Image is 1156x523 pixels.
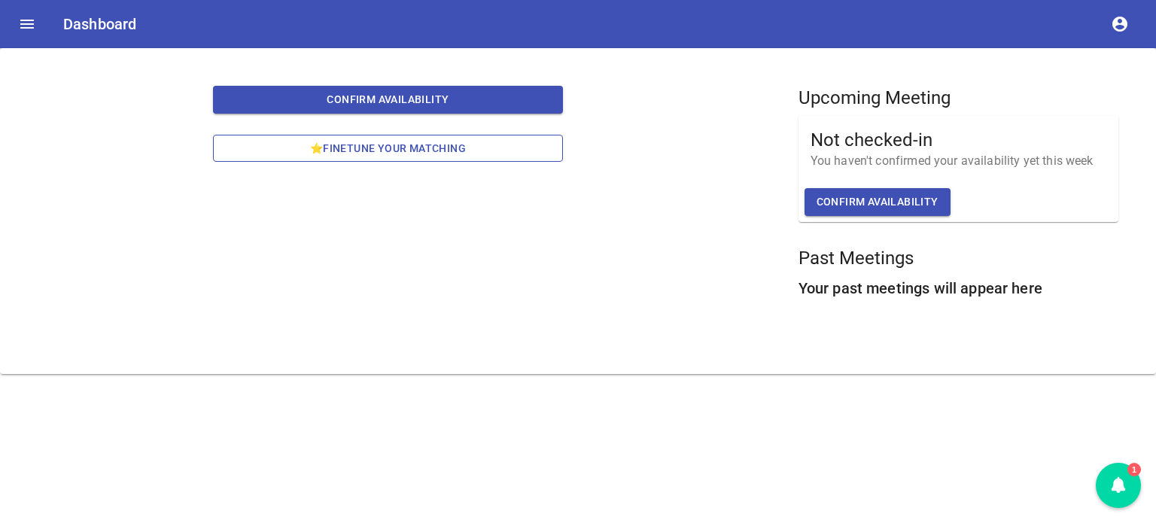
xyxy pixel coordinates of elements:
a: Confirm Availability [213,86,563,114]
div: 1 [1096,463,1141,508]
span: ⭐Finetune your matching [225,139,551,158]
a: ⭐Finetune your matching [213,135,563,163]
h2: Upcoming Meeting [799,86,1118,110]
div: 1 [1127,463,1141,476]
button: Confirm Availability [805,188,951,216]
button: menu [9,6,45,42]
span: Confirm Availability [225,90,551,109]
span: Not checked-in [811,128,1106,152]
div: Dashboard [63,12,1102,36]
span: Confirm Availability [817,193,938,211]
h6: Your past meetings will appear here [799,276,1118,300]
span: You haven't confirmed your availability yet this week [811,152,1106,170]
button: account of current user [1102,6,1138,42]
h2: Past Meetings [799,246,1118,270]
